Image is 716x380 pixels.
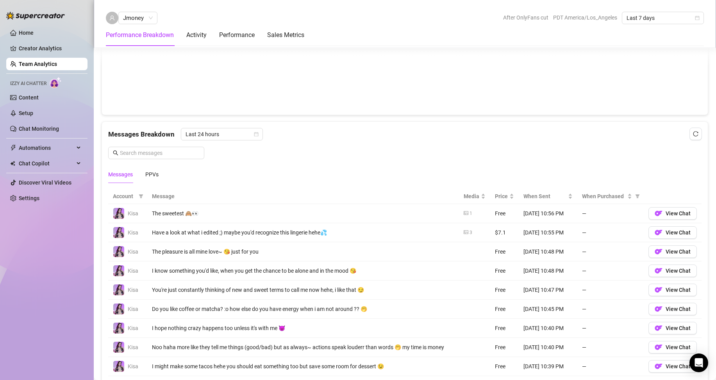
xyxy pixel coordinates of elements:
[648,341,697,353] button: OFView Chat
[219,30,255,40] div: Performance
[19,42,81,55] a: Creator Analytics
[464,211,468,215] span: picture
[147,189,459,204] th: Message
[464,230,468,234] span: picture
[128,363,138,369] span: Kisa
[139,194,143,199] span: filter
[490,204,519,223] td: Free
[503,12,548,23] span: After OnlyFans cut
[519,319,577,338] td: [DATE] 10:40 PM
[267,30,304,40] div: Sales Metrics
[519,223,577,242] td: [DATE] 10:55 PM
[152,343,454,352] div: Noo haha more like they tell me things (good/bad) but as always~ actions speak louderr than words...
[655,362,662,370] img: OF
[689,353,708,372] div: Open Intercom Messenger
[113,361,124,372] img: Kisa
[490,261,519,281] td: Free
[490,189,519,204] th: Price
[655,229,662,236] img: OF
[695,16,700,20] span: calendar
[666,325,691,331] span: View Chat
[186,128,258,140] span: Last 24 hours
[648,346,697,352] a: OFView Chat
[106,30,174,40] div: Performance Breakdown
[186,30,207,40] div: Activity
[120,149,200,157] input: Search messages
[655,324,662,332] img: OF
[666,363,691,369] span: View Chat
[648,226,697,239] button: OFView Chat
[577,189,644,204] th: When Purchased
[577,338,644,357] td: —
[666,229,691,236] span: View Chat
[577,204,644,223] td: —
[6,12,65,20] img: logo-BBDzfeDw.svg
[648,270,697,276] a: OFView Chat
[128,344,138,350] span: Kisa
[553,12,617,23] span: PDT America/Los_Angeles
[490,300,519,319] td: Free
[635,194,640,199] span: filter
[490,319,519,338] td: Free
[655,305,662,313] img: OF
[648,265,697,277] button: OFView Chat
[666,268,691,274] span: View Chat
[577,242,644,261] td: —
[577,261,644,281] td: —
[519,242,577,261] td: [DATE] 10:48 PM
[128,268,138,274] span: Kisa
[113,192,136,201] span: Account
[128,229,138,236] span: Kisa
[19,157,74,170] span: Chat Copilot
[10,161,15,166] img: Chat Copilot
[152,247,454,256] div: The pleasure is all mine love~ 😘 just for you
[627,12,699,24] span: Last 7 days
[577,357,644,376] td: —
[128,210,138,217] span: Kisa
[519,281,577,300] td: [DATE] 10:47 PM
[655,267,662,275] img: OF
[113,208,124,219] img: Kisa
[113,265,124,276] img: Kisa
[490,223,519,242] td: $7.1
[519,204,577,223] td: [DATE] 10:56 PM
[648,250,697,257] a: OFView Chat
[470,229,472,236] div: 3
[113,304,124,314] img: Kisa
[459,189,490,204] th: Media
[152,228,454,237] div: Have a look at what i edited ;) maybe you'd recognize this lingerie hehe💦
[655,343,662,351] img: OF
[128,287,138,293] span: Kisa
[582,192,626,201] span: When Purchased
[519,261,577,281] td: [DATE] 10:48 PM
[113,246,124,257] img: Kisa
[519,338,577,357] td: [DATE] 10:40 PM
[123,12,153,24] span: Jmoney
[108,128,702,140] div: Messages Breakdown
[152,286,454,294] div: You're just constantly thinking of new and sweet terms to call me now hehe, i like that 😏
[648,360,697,373] button: OFView Chat
[577,300,644,319] td: —
[152,266,454,275] div: I know something you'd like, when you get the chance to be alone and in the mood 😘
[145,170,159,179] div: PPVs
[10,80,46,87] span: Izzy AI Chatter
[152,362,454,371] div: I might make some tacos hehe you should eat something too but save some room for dessert 😉
[666,249,691,255] span: View Chat
[655,248,662,256] img: OF
[666,287,691,293] span: View Chat
[490,242,519,261] td: Free
[577,281,644,300] td: —
[50,77,62,88] img: AI Chatter
[19,30,34,36] a: Home
[519,300,577,319] td: [DATE] 10:45 PM
[495,192,508,201] span: Price
[634,190,641,202] span: filter
[648,308,697,314] a: OFView Chat
[648,289,697,295] a: OFView Chat
[490,338,519,357] td: Free
[648,327,697,333] a: OFView Chat
[666,344,691,350] span: View Chat
[19,195,39,201] a: Settings
[19,179,71,186] a: Discover Viral Videos
[19,110,33,116] a: Setup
